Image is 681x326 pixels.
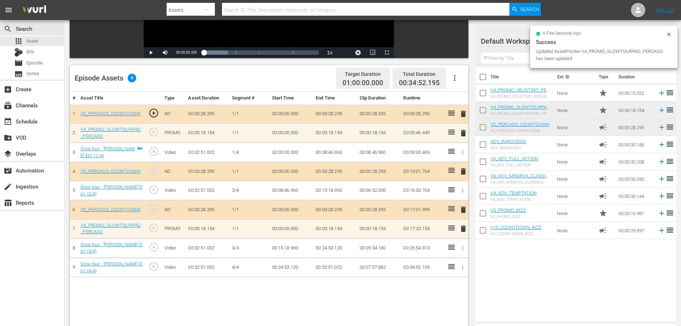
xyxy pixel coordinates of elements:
[4,150,12,158] span: Overlays
[229,143,269,162] td: 1/4
[148,108,159,118] span: play_circle_outline
[554,170,596,188] td: None
[357,258,401,277] td: 00:07:57.882
[313,104,357,123] td: 00:00:28.295
[162,181,186,200] td: Video
[459,205,468,214] span: delete
[400,123,444,143] td: 00:00:46.449
[269,181,313,200] td: 00:08:46.960
[313,181,357,200] td: 00:15:18.960
[313,92,357,105] th: End Time
[70,162,78,181] td: 4
[162,238,186,258] td: Video
[80,127,141,139] a: V4_PROMO_SLOWTOURPAD_PERCASO
[357,181,401,200] td: 00:06:32.000
[80,111,140,116] a: V5_PERCASO_COUNTDOWN
[269,219,313,238] td: 00:00:00.000
[75,74,136,82] div: Episode Assets
[70,143,78,162] td: 3
[176,50,197,54] span: 00:00:00.000
[658,89,666,97] svg: Add to Episode
[599,226,607,235] span: Ad
[399,69,440,79] div: Total Duration
[269,200,313,219] td: 00:00:00.000
[400,200,444,219] td: 00:17:01.999
[490,190,537,196] a: V4_ADV_TEMPTATION
[490,122,549,127] a: V5_PERCASO_COUNTDOWN
[490,128,549,133] div: V5_PERCASO_COUNTDOWN
[269,143,313,162] td: 00:00:00.000
[26,70,39,77] span: Series
[4,101,12,110] span: Channels
[80,207,140,212] a: V5_PERCASO_COUNTDOWN
[554,119,596,136] td: None
[229,92,269,105] th: Segment #
[148,242,159,253] span: play_circle_outline
[162,123,186,143] td: PROMO
[14,70,23,78] span: Series
[599,89,607,97] span: Promo
[4,166,12,175] span: Automation
[158,47,172,58] button: Mute
[490,214,526,219] div: V3_PROMO_BIZZ
[459,129,468,137] span: delete
[185,123,229,143] td: 00:00:18.154
[70,258,78,277] td: 9
[26,59,43,67] span: Episode
[490,173,548,184] a: V4_ADV_MINERVA_CLASSICS
[313,143,357,162] td: 00:08:46.960
[594,67,614,87] th: Type
[313,162,357,181] td: 00:00:28.295
[599,192,607,200] span: Ad
[658,192,666,200] svg: Add to Episode
[70,200,78,219] td: 6
[666,209,674,217] span: reorder
[313,238,357,258] td: 00:24:53.120
[185,258,229,277] td: 00:32:51.002
[554,205,596,222] td: None
[229,238,269,258] td: 3/4
[658,175,666,183] svg: Add to Episode
[666,106,674,114] span: reorder
[554,222,596,239] td: None
[490,94,551,99] div: V4_PROMO_VELISTIRIT_PERCASO
[490,197,537,202] div: V4_ADV_TEMPTATION
[148,127,159,137] span: play_circle_outline
[554,153,596,170] td: None
[490,111,551,116] div: V4_PROMO_SLOWTOURPAD_PERCASO
[459,167,468,176] span: delete
[80,184,142,196] a: Slow tour - [PERSON_NAME] Ep1 (2/4)
[490,156,538,161] a: V4_ADV_FULL_ACTION
[4,183,12,191] span: Ingestion
[70,181,78,200] td: 5
[599,123,607,132] span: Ad
[616,170,655,188] td: 00:00:30.030
[229,104,269,123] td: 1/1
[599,106,607,115] span: Promo
[185,200,229,219] td: 00:00:28.295
[553,67,594,87] th: Ext. ID
[148,261,159,272] span: play_circle_outline
[342,69,383,79] div: Target Duration
[70,123,78,143] td: 2
[536,48,664,62] div: Updated AssetPointer V4_PROMO_SLOWTOURPAD_PERCASO has been updated
[128,74,136,82] span: 9
[616,102,655,119] td: 00:00:18.154
[185,143,229,162] td: 00:32:51.002
[80,223,141,235] a: V4_PROMO_SLOWTOURPAD_PERCASO
[70,92,78,105] th: #
[70,238,78,258] td: 8
[400,219,444,238] td: 00:17:20.153
[400,143,444,162] td: 00:09:33.409
[666,226,674,234] span: reorder
[357,104,401,123] td: 00:00:28.295
[26,38,38,45] span: Asset
[400,104,444,123] td: 00:00:28.295
[656,7,674,13] a: Sign Out
[490,163,538,167] div: V4_ADV_FULL_ACTION
[269,162,313,181] td: 00:00:00.000
[616,119,655,136] td: 00:00:28.295
[204,50,319,55] div: Progress Bar
[400,162,444,181] td: 00:10:01.704
[490,232,542,236] div: V10_COUNTDOWN_BIZZ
